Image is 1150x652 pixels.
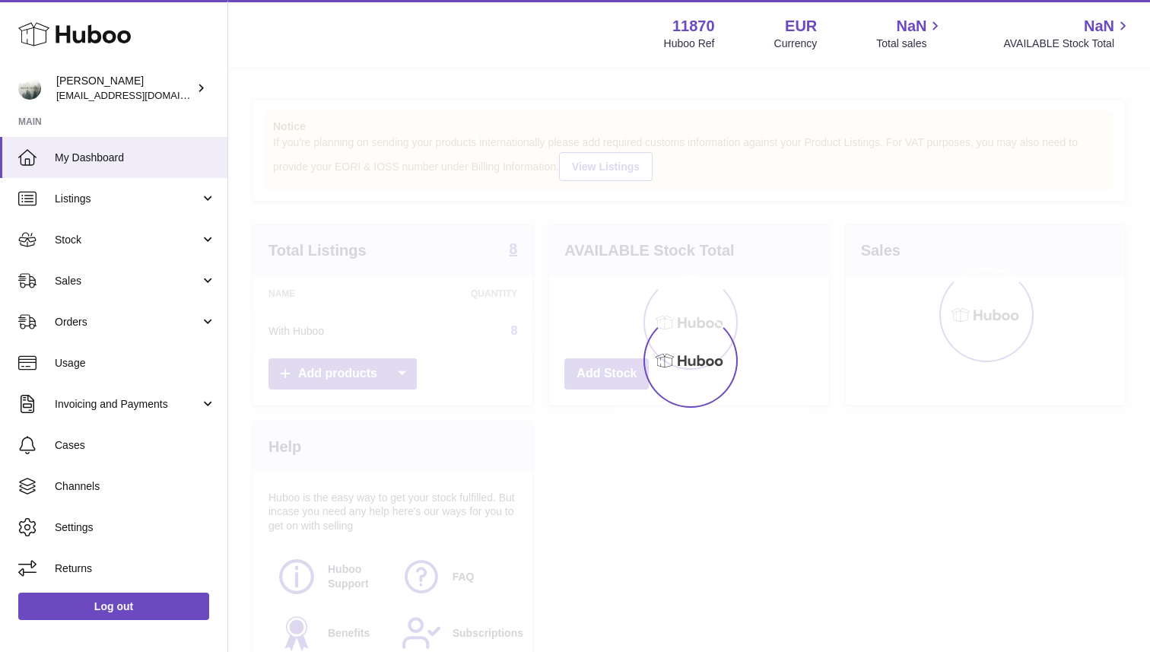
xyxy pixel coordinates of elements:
span: Listings [55,192,200,206]
span: AVAILABLE Stock Total [1003,37,1132,51]
div: Currency [774,37,818,51]
strong: EUR [785,16,817,37]
span: Sales [55,274,200,288]
span: Returns [55,561,216,576]
img: info@ecombrandbuilders.com [18,77,41,100]
span: Invoicing and Payments [55,397,200,412]
a: NaN Total sales [876,16,944,51]
span: Stock [55,233,200,247]
span: Cases [55,438,216,453]
div: Huboo Ref [664,37,715,51]
span: Channels [55,479,216,494]
span: NaN [896,16,926,37]
span: NaN [1084,16,1114,37]
span: [EMAIL_ADDRESS][DOMAIN_NAME] [56,89,224,101]
strong: 11870 [672,16,715,37]
a: Log out [18,593,209,620]
span: Usage [55,356,216,371]
span: Orders [55,315,200,329]
span: My Dashboard [55,151,216,165]
span: Total sales [876,37,944,51]
span: Settings [55,520,216,535]
div: [PERSON_NAME] [56,74,193,103]
a: NaN AVAILABLE Stock Total [1003,16,1132,51]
